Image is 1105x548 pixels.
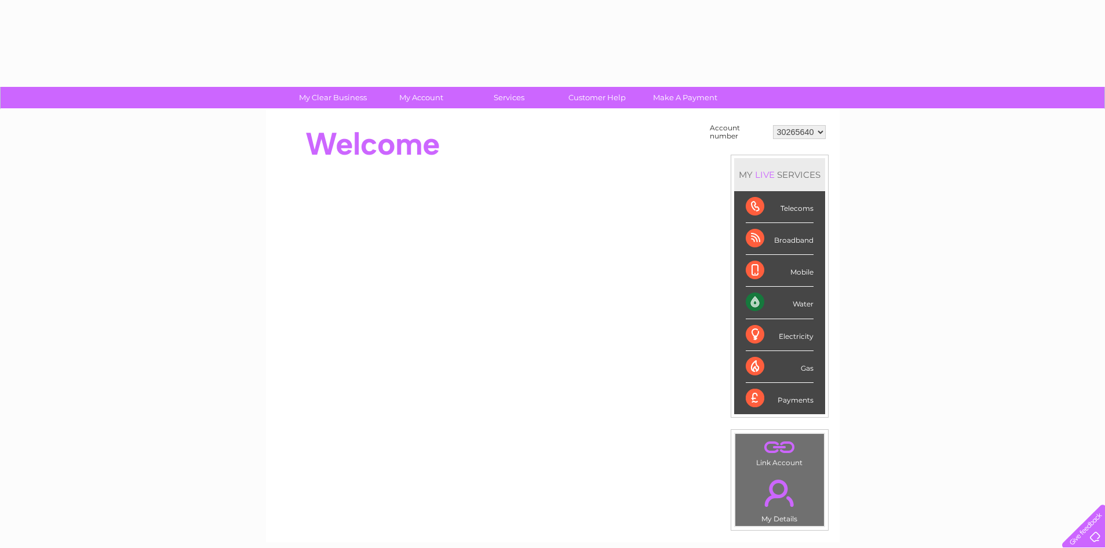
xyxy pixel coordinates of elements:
td: Account number [707,121,770,143]
a: My Clear Business [285,87,381,108]
a: Customer Help [549,87,645,108]
div: Payments [746,383,814,414]
a: My Account [373,87,469,108]
a: . [738,473,821,513]
td: Link Account [735,433,825,470]
a: . [738,437,821,457]
a: Services [461,87,557,108]
div: Mobile [746,255,814,287]
div: Electricity [746,319,814,351]
div: Gas [746,351,814,383]
a: Make A Payment [637,87,733,108]
div: MY SERVICES [734,158,825,191]
div: Broadband [746,223,814,255]
div: Telecoms [746,191,814,223]
div: LIVE [753,169,777,180]
td: My Details [735,470,825,527]
div: Water [746,287,814,319]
